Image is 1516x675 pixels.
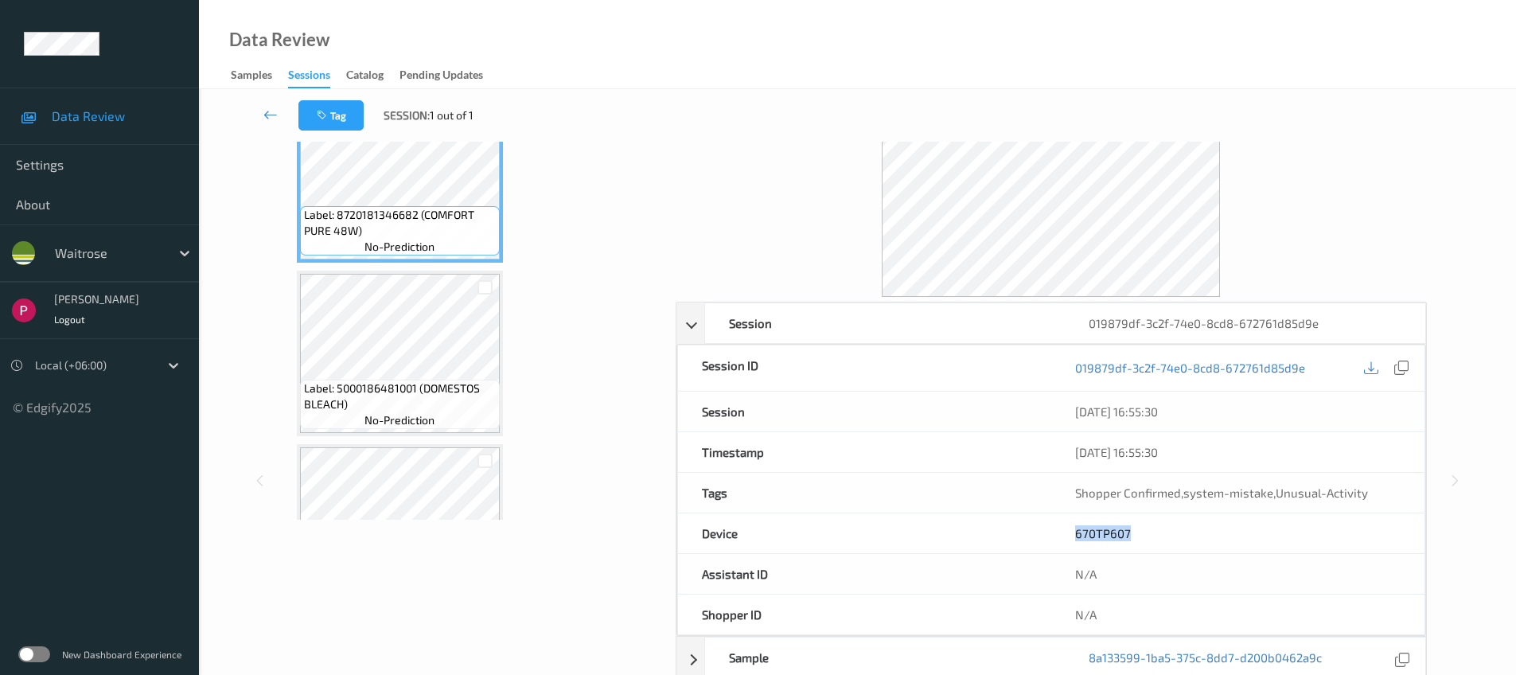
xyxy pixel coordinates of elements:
span: system-mistake [1183,486,1273,500]
a: 8a133599-1ba5-375c-8dd7-d200b0462a9c [1089,650,1322,671]
a: Samples [231,64,288,87]
div: Pending Updates [399,67,483,87]
div: Samples [231,67,272,87]
div: Session [678,392,1051,431]
span: Shopper Confirmed [1075,486,1181,500]
span: Unusual-Activity [1276,486,1368,500]
div: Device [678,513,1051,553]
div: Sessions [288,67,330,88]
span: Label: 5000186481001 (DOMESTOS BLEACH) [304,380,496,412]
div: [DATE] 16:55:30 [1075,404,1401,419]
div: Session [705,303,1065,343]
div: Session ID [678,345,1051,391]
div: 019879df-3c2f-74e0-8cd8-672761d85d9e [1065,303,1424,343]
div: Shopper ID [678,595,1051,634]
div: N/A [1051,595,1424,634]
div: N/A [1051,554,1424,594]
span: Label: 8720181346682 (COMFORT PURE 48W) [304,207,496,239]
button: Tag [298,100,364,131]
div: Session019879df-3c2f-74e0-8cd8-672761d85d9e [676,302,1426,344]
span: , , [1075,486,1368,500]
span: 1 out of 1 [430,107,474,123]
a: 670TP607 [1075,526,1131,540]
a: Catalog [346,64,399,87]
div: Timestamp [678,432,1051,472]
div: Data Review [229,32,329,48]
div: Assistant ID [678,554,1051,594]
span: no-prediction [364,239,435,255]
span: Session: [384,107,430,123]
a: 019879df-3c2f-74e0-8cd8-672761d85d9e [1075,360,1305,376]
a: Sessions [288,64,346,88]
div: [DATE] 16:55:30 [1075,444,1401,460]
div: Tags [678,473,1051,513]
div: Catalog [346,67,384,87]
span: no-prediction [364,412,435,428]
a: Pending Updates [399,64,499,87]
